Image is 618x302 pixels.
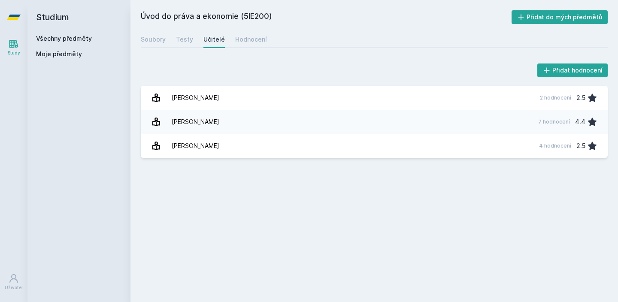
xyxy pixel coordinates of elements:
[141,110,608,134] a: [PERSON_NAME] 7 hodnocení 4.4
[2,269,26,295] a: Uživatel
[203,31,225,48] a: Učitelé
[8,50,20,56] div: Study
[176,35,193,44] div: Testy
[512,10,608,24] button: Přidat do mých předmětů
[540,94,571,101] div: 2 hodnocení
[141,86,608,110] a: [PERSON_NAME] 2 hodnocení 2.5
[235,35,267,44] div: Hodnocení
[5,284,23,291] div: Uživatel
[538,118,570,125] div: 7 hodnocení
[235,31,267,48] a: Hodnocení
[2,34,26,60] a: Study
[36,35,92,42] a: Všechny předměty
[172,89,219,106] div: [PERSON_NAME]
[141,35,166,44] div: Soubory
[141,134,608,158] a: [PERSON_NAME] 4 hodnocení 2.5
[36,50,82,58] span: Moje předměty
[141,10,512,24] h2: Úvod do práva a ekonomie (5IE200)
[172,137,219,154] div: [PERSON_NAME]
[576,137,585,154] div: 2.5
[575,113,585,130] div: 4.4
[141,31,166,48] a: Soubory
[176,31,193,48] a: Testy
[539,142,571,149] div: 4 hodnocení
[576,89,585,106] div: 2.5
[537,63,608,77] button: Přidat hodnocení
[172,113,219,130] div: [PERSON_NAME]
[203,35,225,44] div: Učitelé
